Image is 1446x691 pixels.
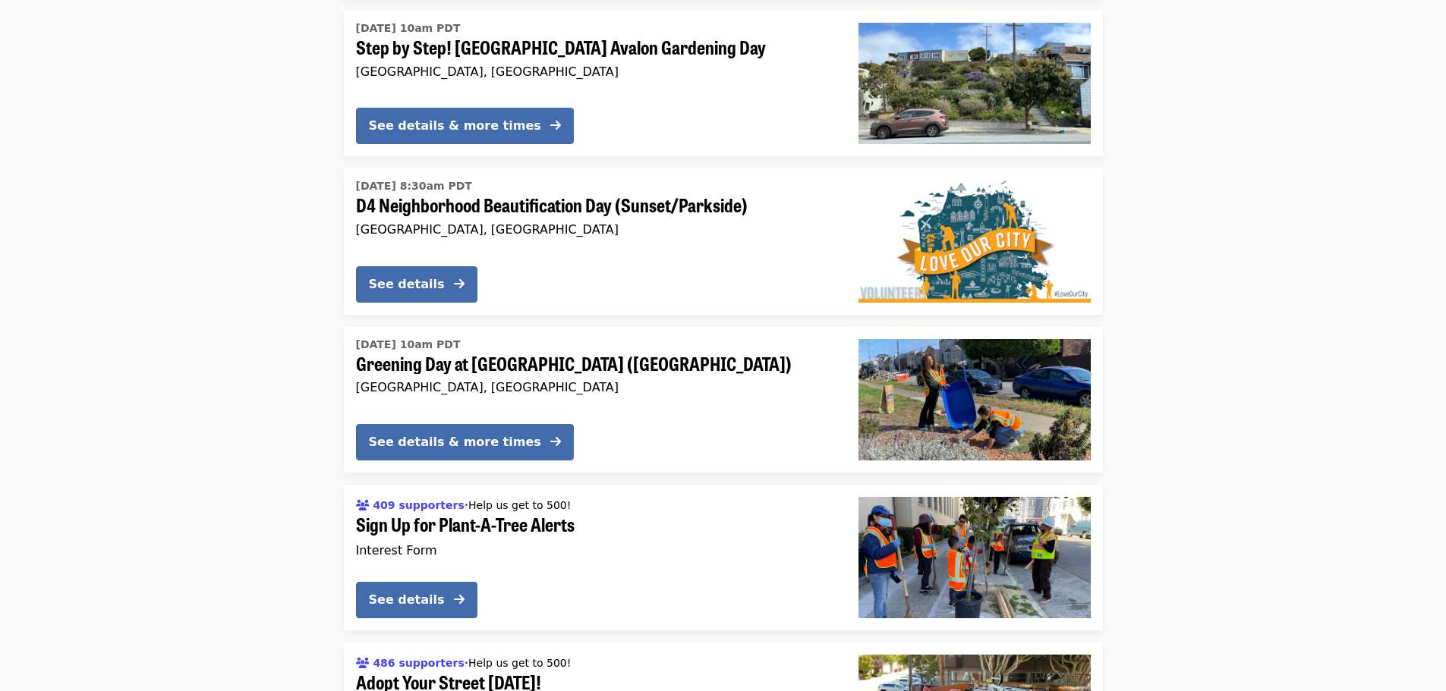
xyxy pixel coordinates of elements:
[344,11,1103,156] a: See details for "Step by Step! Athens Avalon Gardening Day"
[468,657,571,669] span: Help us get to 500!
[550,435,561,449] i: arrow-right icon
[369,275,445,294] div: See details
[550,118,561,133] i: arrow-right icon
[356,543,437,558] span: Interest Form
[344,327,1103,473] a: See details for "Greening Day at Sunset Blvd Gardens (36th Ave and Taraval)"
[356,20,461,36] time: [DATE] 10am PDT
[858,23,1091,144] img: Step by Step! Athens Avalon Gardening Day organized by SF Public Works
[369,117,541,135] div: See details & more times
[356,178,472,194] time: [DATE] 8:30am PDT
[369,591,445,609] div: See details
[344,485,1103,630] a: See details for "Sign Up for Plant-A-Tree Alerts"
[344,168,1103,314] a: See details for "D4 Neighborhood Beautification Day (Sunset/Parkside)"
[454,277,465,291] i: arrow-right icon
[356,582,477,618] button: See details
[356,424,574,460] button: See details & more times
[356,657,370,670] i: users icon
[356,514,834,536] span: Sign Up for Plant-A-Tree Alerts
[356,222,834,237] div: [GEOGRAPHIC_DATA], [GEOGRAPHIC_DATA]
[356,108,574,144] button: See details & more times
[858,497,1091,618] img: Sign Up for Plant-A-Tree Alerts organized by SF Public Works
[356,353,834,375] span: Greening Day at [GEOGRAPHIC_DATA] ([GEOGRAPHIC_DATA])
[356,337,461,353] time: [DATE] 10am PDT
[356,380,834,394] div: [GEOGRAPHIC_DATA], [GEOGRAPHIC_DATA]
[858,339,1091,460] img: Greening Day at Sunset Blvd Gardens (36th Ave and Taraval) organized by SF Public Works
[356,266,477,303] button: See details
[356,495,572,514] div: ·
[356,499,370,512] i: users icon
[468,499,571,511] span: Help us get to 500!
[373,499,464,511] span: 409 supporters
[356,194,834,216] span: D4 Neighborhood Beautification Day (Sunset/Parkside)
[858,181,1091,302] img: D4 Neighborhood Beautification Day (Sunset/Parkside) organized by SF Public Works
[356,36,834,58] span: Step by Step! [GEOGRAPHIC_DATA] Avalon Gardening Day
[369,433,541,451] div: See details & more times
[373,657,464,669] span: 486 supporters
[356,652,572,671] div: ·
[356,64,834,79] div: [GEOGRAPHIC_DATA], [GEOGRAPHIC_DATA]
[454,592,465,607] i: arrow-right icon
